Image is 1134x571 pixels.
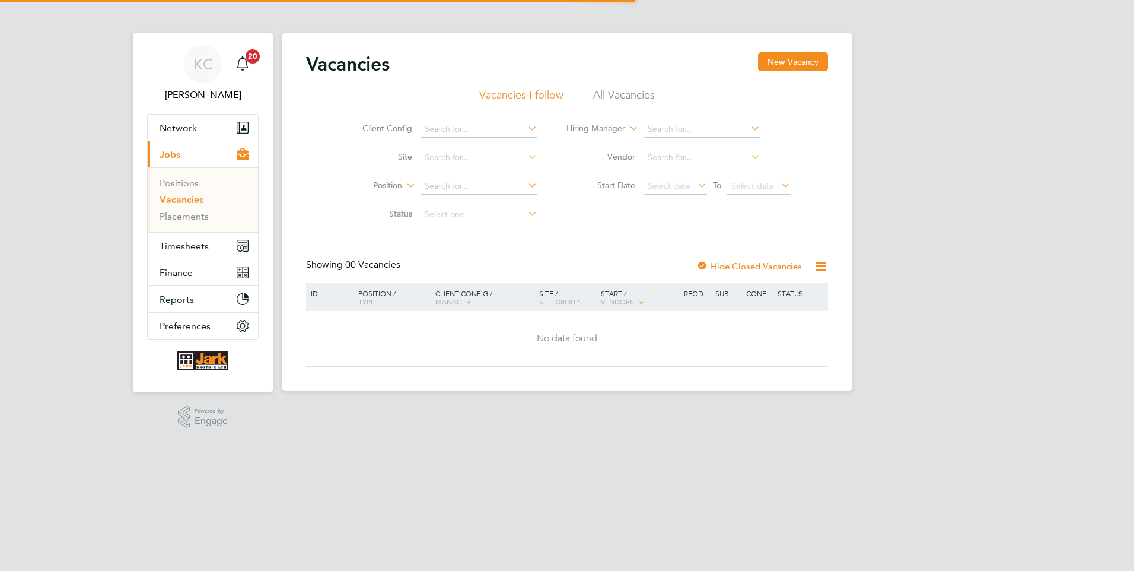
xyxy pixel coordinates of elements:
button: New Vacancy [758,52,828,71]
button: Timesheets [148,233,258,259]
input: Search for... [421,178,537,195]
span: KC [193,56,213,72]
label: Status [344,208,412,219]
label: Position [334,180,402,192]
a: 20 [231,45,254,83]
label: Start Date [567,180,635,191]
span: To [709,177,725,193]
a: Go to home page [147,351,259,370]
span: Type [358,297,375,306]
div: Status [775,283,826,303]
label: Client Config [344,123,412,134]
h2: Vacancies [306,52,390,76]
a: Vacancies [160,194,203,205]
button: Preferences [148,313,258,339]
span: Select date [648,180,690,191]
nav: Main navigation [133,33,273,392]
span: Preferences [160,321,211,332]
input: Search for... [421,150,537,166]
div: Start / [598,283,681,313]
input: Search for... [644,121,760,138]
img: corerecruiter-logo-retina.png [177,351,228,370]
button: Network [148,115,258,141]
a: KC[PERSON_NAME] [147,45,259,102]
input: Select one [421,207,537,223]
label: Hiring Manager [557,123,625,135]
span: Kelly Cartwright [147,88,259,102]
span: Site Group [539,297,579,306]
span: Network [160,122,197,134]
div: Sub [712,283,743,303]
span: Manager [435,297,470,306]
span: Vendors [601,297,634,306]
div: Jobs [148,167,258,232]
a: Positions [160,177,199,189]
input: Search for... [421,121,537,138]
span: Finance [160,267,193,278]
li: All Vacancies [593,88,655,109]
span: Powered by [195,406,228,416]
div: No data found [308,332,826,345]
button: Jobs [148,141,258,167]
button: Finance [148,259,258,285]
label: Site [344,151,412,162]
span: Reports [160,294,194,305]
button: Reports [148,286,258,312]
input: Search for... [644,150,760,166]
li: Vacancies I follow [479,88,563,109]
span: Timesheets [160,240,209,252]
div: ID [308,283,349,303]
label: Vendor [567,151,635,162]
a: Powered byEngage [178,406,228,429]
a: Placements [160,211,209,222]
span: Select date [731,180,774,191]
span: 00 Vacancies [345,259,400,271]
span: Jobs [160,149,180,160]
div: Reqd [681,283,712,303]
label: Hide Closed Vacancies [696,261,802,272]
div: Conf [743,283,774,303]
div: Site / [536,283,598,312]
div: Client Config / [432,283,536,312]
div: Position / [349,283,432,312]
div: Showing [306,259,403,271]
span: 20 [246,49,260,64]
span: Engage [195,416,228,426]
